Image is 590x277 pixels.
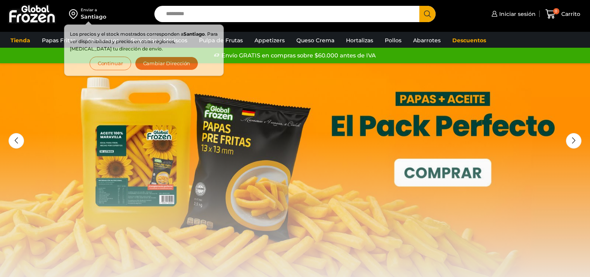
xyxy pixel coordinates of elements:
strong: Santiago [183,31,205,37]
a: Tienda [7,33,34,48]
div: Enviar a [81,7,106,13]
a: 0 Carrito [543,5,582,23]
img: address-field-icon.svg [69,7,81,21]
a: Abarrotes [409,33,445,48]
a: Appetizers [251,33,289,48]
span: Carrito [559,10,580,18]
a: Hortalizas [342,33,377,48]
div: Santiago [81,13,106,21]
button: Continuar [90,57,131,70]
a: Iniciar sesión [490,6,536,22]
p: Los precios y el stock mostrados corresponden a . Para ver disponibilidad y precios en otras regi... [70,30,218,53]
a: Papas Fritas [38,33,80,48]
a: Pollos [381,33,405,48]
span: 0 [553,8,559,14]
button: Cambiar Dirección [135,57,199,70]
a: Descuentos [448,33,490,48]
span: Iniciar sesión [497,10,536,18]
button: Search button [419,6,436,22]
a: Queso Crema [292,33,338,48]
